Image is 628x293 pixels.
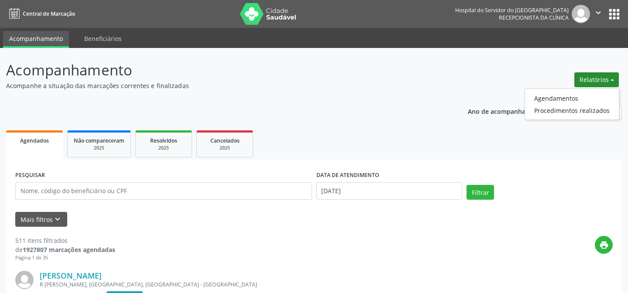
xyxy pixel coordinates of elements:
strong: 1927807 marcações agendadas [23,245,115,254]
p: Ano de acompanhamento [468,106,545,116]
div: 2025 [203,145,247,151]
span: Recepcionista da clínica [499,14,569,21]
button: Filtrar [467,185,494,200]
i: print [599,240,609,250]
p: Acompanhe a situação das marcações correntes e finalizadas [6,81,437,90]
a: Acompanhamento [3,31,69,48]
div: Página 1 de 35 [15,254,115,262]
button:  [590,5,607,23]
label: DATA DE ATENDIMENTO [316,169,379,182]
div: 2025 [142,145,185,151]
input: Selecione um intervalo [316,182,463,200]
span: Central de Marcação [23,10,75,17]
a: Agendamentos [525,92,619,104]
span: Agendados [20,137,49,144]
label: PESQUISAR [15,169,45,182]
img: img [572,5,590,23]
a: Procedimentos realizados [525,104,619,116]
div: de [15,245,115,254]
div: R [PERSON_NAME], [GEOGRAPHIC_DATA], [GEOGRAPHIC_DATA] - [GEOGRAPHIC_DATA] [40,281,482,288]
a: Beneficiários [78,31,128,46]
button: Mais filtroskeyboard_arrow_down [15,212,67,227]
i:  [594,8,603,17]
input: Nome, código do beneficiário ou CPF [15,182,312,200]
i: keyboard_arrow_down [53,215,62,224]
ul: Relatórios [525,89,619,120]
p: Acompanhamento [6,59,437,81]
span: Cancelados [210,137,240,144]
img: img [15,271,34,289]
a: Central de Marcação [6,7,75,21]
div: 2025 [74,145,124,151]
button: apps [607,7,622,22]
button: Relatórios [574,72,619,87]
span: Não compareceram [74,137,124,144]
a: [PERSON_NAME] [40,271,102,280]
div: 511 itens filtrados [15,236,115,245]
button: print [595,236,613,254]
div: Hospital do Servidor do [GEOGRAPHIC_DATA] [455,7,569,14]
span: Resolvidos [150,137,177,144]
